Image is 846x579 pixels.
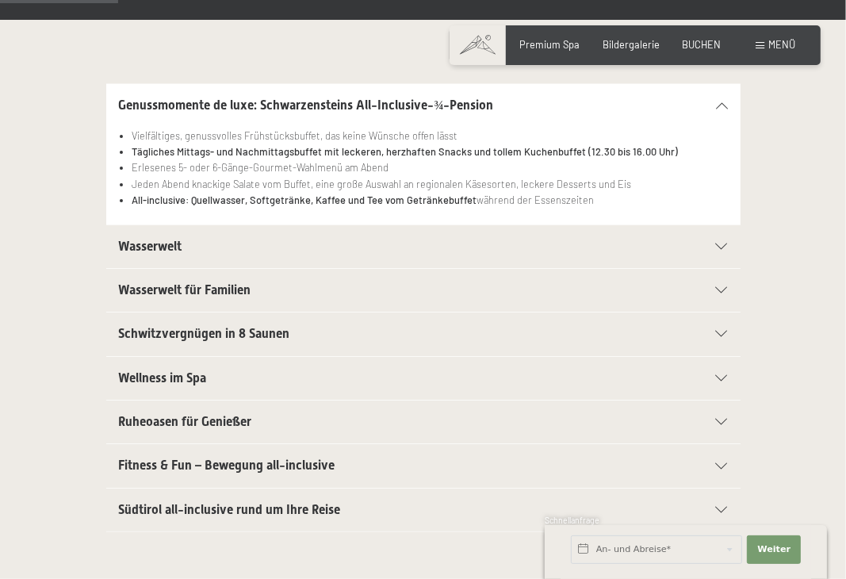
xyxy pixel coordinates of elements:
span: Menü [768,38,795,51]
strong: All-inclusive: Quellwasser, Softgetränke, Kaffee und Tee vom Getränkebuffet [132,194,477,206]
li: während der Essenszeiten [132,192,727,208]
span: Weiter [757,543,790,556]
button: Weiter [747,535,801,564]
a: Premium Spa [520,38,580,51]
span: Schnellanfrage [545,516,599,525]
span: Wasserwelt [119,239,182,254]
span: Schwitzvergnügen in 8 Saunen [119,326,290,341]
strong: Tägliches Mittags- und Nachmittagsbuffet mit leckeren, herzhaften Snacks und tollem Kuchenbuffet ... [132,145,678,158]
span: Südtirol all-inclusive rund um Ihre Reise [119,502,341,517]
li: Erlesenes 5- oder 6-Gänge-Gourmet-Wahlmenü am Abend [132,159,727,175]
span: Ruheoasen für Genießer [119,414,252,429]
span: Genussmomente de luxe: Schwarzensteins All-Inclusive-¾-Pension [119,98,494,113]
a: BUCHEN [682,38,721,51]
span: Wasserwelt für Familien [119,282,251,297]
span: Fitness & Fun – Bewegung all-inclusive [119,458,335,473]
a: Bildergalerie [603,38,660,51]
li: Vielfältiges, genussvolles Frühstücksbuffet, das keine Wünsche offen lässt [132,128,727,144]
li: Jeden Abend knackige Salate vom Buffet, eine große Auswahl an regionalen Käsesorten, leckere Dess... [132,176,727,192]
span: Wellness im Spa [119,370,207,385]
